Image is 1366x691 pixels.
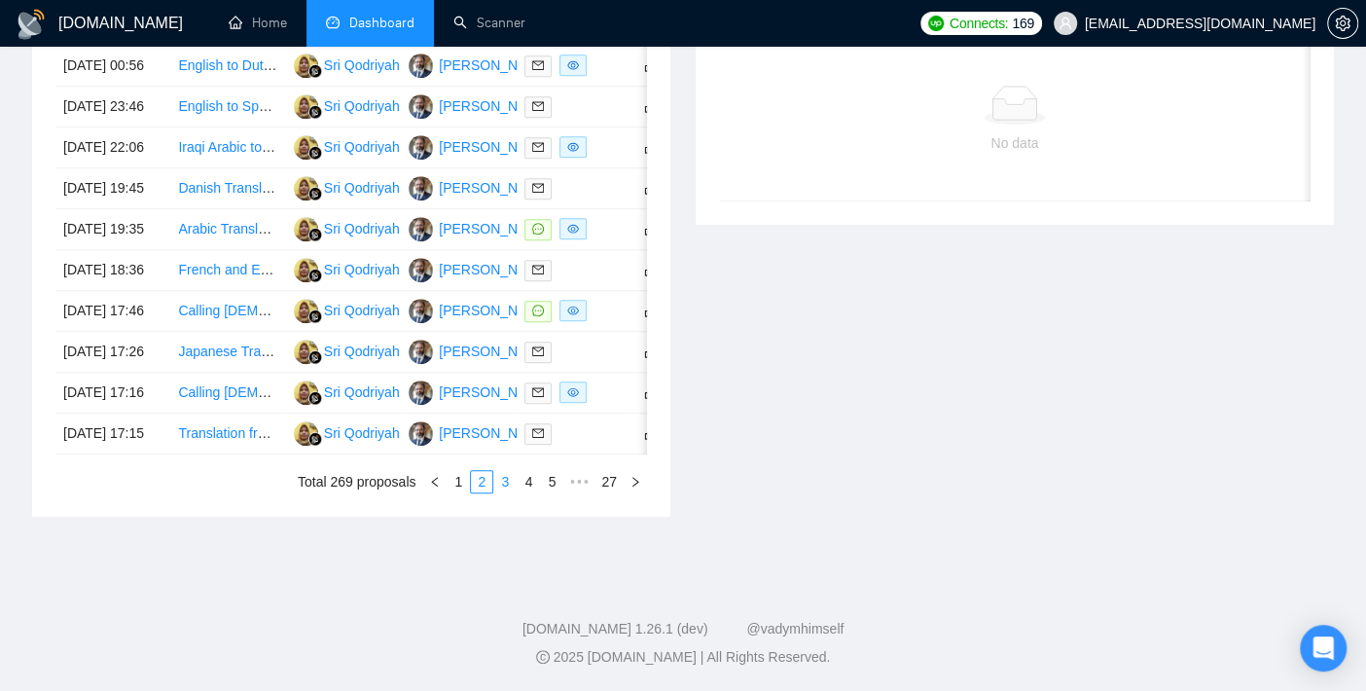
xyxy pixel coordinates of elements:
td: English to Spanish Manuscript Translator [170,87,285,127]
td: [DATE] 18:36 [55,250,170,291]
td: [DATE] 22:06 [55,127,170,168]
a: Japanese Translator and Localization Specialist for Video Adverts [178,344,573,359]
li: Total 269 proposals [298,470,415,493]
button: right [624,470,647,493]
a: GJ[PERSON_NAME] [409,424,551,440]
button: like [639,299,663,322]
li: 3 [493,470,517,493]
img: SQ [294,381,318,405]
img: gigradar-bm.png [308,432,322,446]
a: SQSri Qodriyah [294,179,400,195]
span: like [644,425,658,441]
td: Japanese Translator and Localization Specialist for Video Adverts [170,332,285,373]
a: English to Dutch Translator for Consumer Claims [178,57,473,73]
a: SQSri Qodriyah [294,56,400,72]
div: Sri Qodriyah [324,341,400,362]
div: Sri Qodriyah [324,95,400,117]
a: Calling [DEMOGRAPHIC_DATA] Speakers! 🌍 [178,303,461,318]
a: GJ[PERSON_NAME] [409,56,551,72]
span: eye [567,223,579,235]
div: [PERSON_NAME] [439,300,551,321]
span: mail [532,141,544,153]
div: [PERSON_NAME] [439,177,551,199]
img: SQ [294,94,318,119]
span: setting [1328,16,1357,31]
span: mail [532,427,544,439]
a: SQSri Qodriyah [294,302,400,317]
a: French and English translator needed for guitar course [178,262,508,277]
div: [PERSON_NAME] [439,341,551,362]
div: [PERSON_NAME] [439,55,551,76]
span: like [644,98,658,114]
img: gigradar-bm.png [308,64,322,78]
li: Next Page [624,470,647,493]
li: 2 [470,470,493,493]
li: 1 [447,470,470,493]
a: SQSri Qodriyah [294,383,400,399]
a: Danish Translator (Marketing Emails) [178,180,402,196]
div: Sri Qodriyah [324,259,400,280]
a: Calling [DEMOGRAPHIC_DATA] Speakers! 🌍 [178,384,461,400]
span: eye [567,141,579,153]
div: [PERSON_NAME] [439,218,551,239]
a: 5 [541,471,562,492]
a: GJ[PERSON_NAME] [409,138,551,154]
img: GJ [409,217,433,241]
span: copyright [536,650,550,664]
a: 1 [448,471,469,492]
a: SQSri Qodriyah [294,424,400,440]
div: 2025 [DOMAIN_NAME] | All Rights Reserved. [16,647,1350,668]
td: Iraqi Arabic to English Transcription and Translation Specialist [170,127,285,168]
li: 4 [517,470,540,493]
span: eye [567,386,579,398]
div: Sri Qodriyah [324,177,400,199]
img: SQ [294,217,318,241]
a: homeHome [229,15,287,31]
div: Sri Qodriyah [324,136,400,158]
button: left [423,470,447,493]
span: like [644,139,658,155]
span: mail [532,100,544,112]
li: Next 5 Pages [563,470,594,493]
a: SQSri Qodriyah [294,261,400,276]
a: SQSri Qodriyah [294,220,400,236]
img: logo [16,9,47,40]
li: 27 [594,470,624,493]
div: [PERSON_NAME] [439,382,551,403]
a: 3 [494,471,516,492]
td: [DATE] 00:56 [55,46,170,87]
img: GJ [409,54,433,78]
span: mail [532,386,544,398]
span: like [644,384,658,400]
button: like [639,217,663,240]
button: setting [1327,8,1358,39]
a: setting [1327,16,1358,31]
td: Calling Native Portuguese Speakers! 🌍 [170,291,285,332]
span: left [429,476,441,488]
a: GJ[PERSON_NAME] [409,179,551,195]
a: Iraqi Arabic to English Transcription and Translation Specialist [178,139,551,155]
span: Dashboard [349,15,414,31]
img: SQ [294,340,318,364]
span: eye [567,59,579,71]
img: SQ [294,258,318,282]
li: 5 [540,470,563,493]
div: [PERSON_NAME] [439,259,551,280]
td: [DATE] 17:26 [55,332,170,373]
span: message [532,305,544,316]
span: dashboard [326,16,340,29]
button: like [639,381,663,404]
img: SQ [294,176,318,200]
div: [PERSON_NAME] [439,95,551,117]
td: [DATE] 19:35 [55,209,170,250]
td: French and English translator needed for guitar course [170,250,285,291]
img: gigradar-bm.png [308,309,322,323]
a: GJ[PERSON_NAME] [409,220,551,236]
a: Translation from English to Spanish [178,425,392,441]
span: right [629,476,641,488]
td: [DATE] 19:45 [55,168,170,209]
img: gigradar-bm.png [308,228,322,241]
td: Translation from English to Spanish [170,414,285,455]
span: like [644,57,658,73]
div: No data [735,132,1295,154]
